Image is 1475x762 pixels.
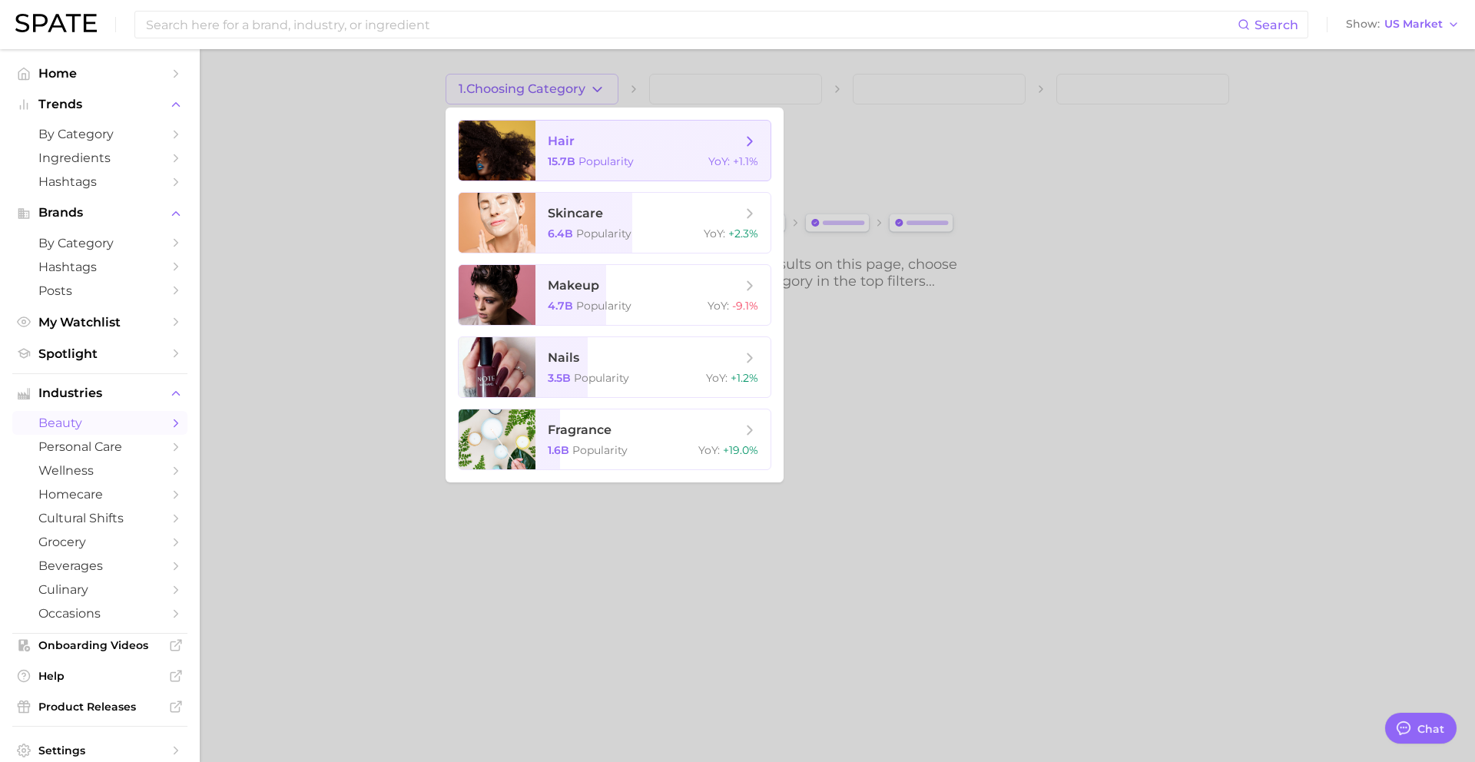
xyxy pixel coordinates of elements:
a: Onboarding Videos [12,634,187,657]
a: beverages [12,554,187,578]
span: +19.0% [723,443,758,457]
span: makeup [548,278,599,293]
span: Spotlight [38,346,161,361]
span: Popularity [574,371,629,385]
a: homecare [12,482,187,506]
span: Ingredients [38,151,161,165]
span: by Category [38,127,161,141]
span: +1.1% [733,154,758,168]
span: My Watchlist [38,315,161,330]
span: Help [38,669,161,683]
span: -9.1% [732,299,758,313]
a: cultural shifts [12,506,187,530]
span: 1.6b [548,443,569,457]
img: SPATE [15,14,97,32]
span: 4.7b [548,299,573,313]
span: by Category [38,236,161,250]
a: Hashtags [12,170,187,194]
a: Product Releases [12,695,187,718]
span: +2.3% [728,227,758,240]
span: YoY : [708,299,729,313]
span: nails [548,350,579,365]
a: My Watchlist [12,310,187,334]
span: YoY : [698,443,720,457]
span: Onboarding Videos [38,638,161,652]
ul: 1.Choosing Category [446,108,784,482]
span: Popularity [576,299,631,313]
a: Help [12,664,187,687]
span: skincare [548,206,603,220]
span: Popularity [578,154,634,168]
span: beverages [38,558,161,573]
span: Settings [38,744,161,757]
span: grocery [38,535,161,549]
span: US Market [1384,20,1443,28]
a: personal care [12,435,187,459]
span: hair [548,134,575,148]
span: Trends [38,98,161,111]
button: Brands [12,201,187,224]
input: Search here for a brand, industry, or ingredient [144,12,1238,38]
a: Posts [12,279,187,303]
button: Trends [12,93,187,116]
a: occasions [12,601,187,625]
a: Spotlight [12,342,187,366]
button: Industries [12,382,187,405]
span: YoY : [706,371,728,385]
a: Hashtags [12,255,187,279]
span: Industries [38,386,161,400]
a: culinary [12,578,187,601]
span: personal care [38,439,161,454]
span: Popularity [572,443,628,457]
span: fragrance [548,422,612,437]
a: Home [12,61,187,85]
span: homecare [38,487,161,502]
a: by Category [12,122,187,146]
a: Settings [12,739,187,762]
span: occasions [38,606,161,621]
span: wellness [38,463,161,478]
span: 15.7b [548,154,575,168]
span: Hashtags [38,174,161,189]
span: Brands [38,206,161,220]
span: cultural shifts [38,511,161,525]
span: 3.5b [548,371,571,385]
span: 6.4b [548,227,573,240]
a: Ingredients [12,146,187,170]
span: YoY : [708,154,730,168]
span: Posts [38,283,161,298]
a: grocery [12,530,187,554]
a: wellness [12,459,187,482]
a: by Category [12,231,187,255]
span: Popularity [576,227,631,240]
span: Hashtags [38,260,161,274]
span: Home [38,66,161,81]
span: culinary [38,582,161,597]
span: Show [1346,20,1380,28]
span: beauty [38,416,161,430]
span: Search [1255,18,1298,32]
button: ShowUS Market [1342,15,1463,35]
a: beauty [12,411,187,435]
span: Product Releases [38,700,161,714]
span: +1.2% [731,371,758,385]
span: YoY : [704,227,725,240]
